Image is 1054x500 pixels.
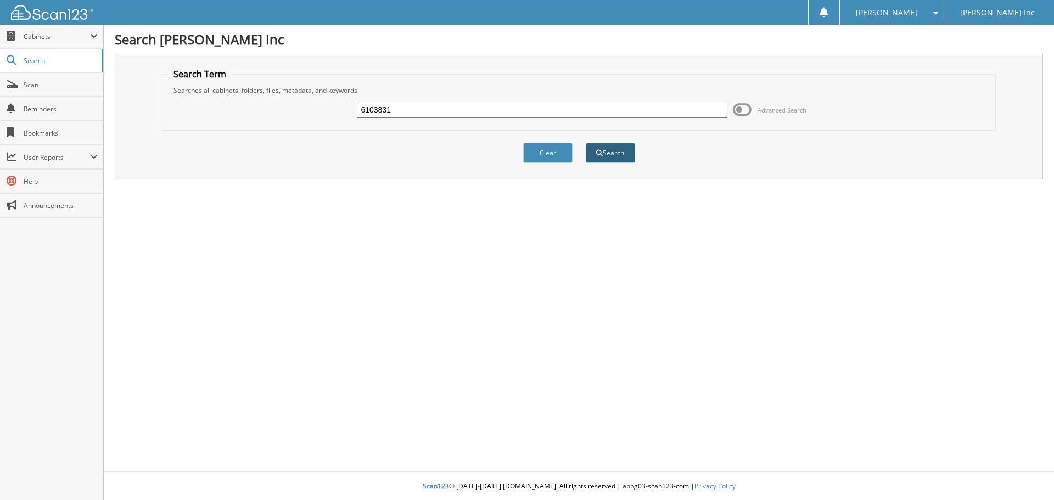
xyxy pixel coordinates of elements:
[423,481,449,491] span: Scan123
[24,177,98,186] span: Help
[24,153,90,162] span: User Reports
[856,9,917,16] span: [PERSON_NAME]
[115,30,1043,48] h1: Search [PERSON_NAME] Inc
[24,80,98,89] span: Scan
[586,143,635,163] button: Search
[104,473,1054,500] div: © [DATE]-[DATE] [DOMAIN_NAME]. All rights reserved | appg03-scan123-com |
[523,143,573,163] button: Clear
[694,481,736,491] a: Privacy Policy
[24,128,98,138] span: Bookmarks
[11,5,93,20] img: scan123-logo-white.svg
[999,447,1054,500] iframe: Chat Widget
[24,201,98,210] span: Announcements
[960,9,1035,16] span: [PERSON_NAME] Inc
[24,104,98,114] span: Reminders
[24,56,96,65] span: Search
[758,106,806,114] span: Advanced Search
[168,86,990,95] div: Searches all cabinets, folders, files, metadata, and keywords
[24,32,90,41] span: Cabinets
[168,68,232,80] legend: Search Term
